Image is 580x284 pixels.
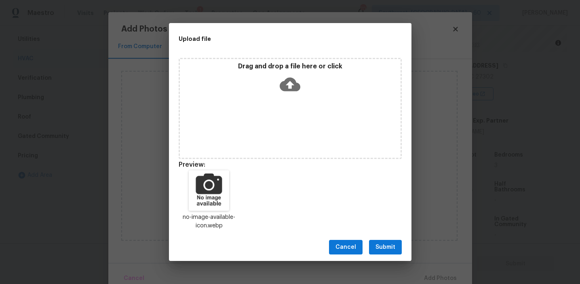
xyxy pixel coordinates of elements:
span: Cancel [335,242,356,252]
h2: Upload file [179,34,365,43]
button: Cancel [329,240,363,255]
p: no-image-available-icon.webp [179,213,240,230]
span: Submit [375,242,395,252]
button: Submit [369,240,402,255]
p: Drag and drop a file here or click [180,62,401,71]
img: g8KklAdyMDAnQ9MNfwDJ37iEAAAAAAA [189,170,229,211]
